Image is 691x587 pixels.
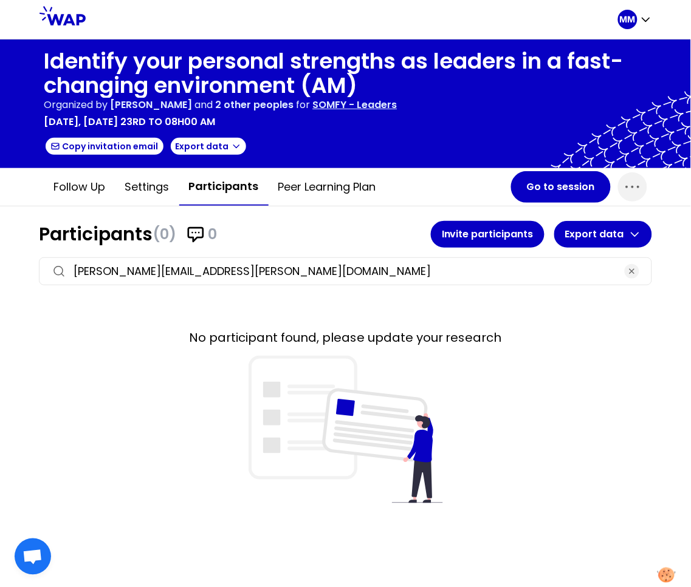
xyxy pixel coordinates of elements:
[297,98,311,112] p: for
[554,221,652,248] button: Export data
[153,225,176,244] span: (0)
[313,98,397,112] p: SOMFY - Leaders
[208,225,217,244] span: 0
[44,169,115,205] button: Follow up
[44,49,647,98] h1: Identify your personal strengths as leaders in a fast-changing environment (AM)
[179,168,269,206] button: Participants
[15,538,51,575] div: Ouvrir le chat
[44,115,216,129] p: [DATE], [DATE] 23rd to 08h00 am
[431,221,545,248] button: Invite participants
[44,98,108,112] p: Organized by
[511,171,611,203] button: Go to session
[111,98,294,112] p: and
[115,169,179,205] button: Settings
[620,13,636,25] p: MM
[618,10,652,29] button: MM
[111,98,193,112] span: [PERSON_NAME]
[44,137,165,156] button: Copy invitation email
[39,223,431,245] h1: Participants
[170,137,247,156] button: Export data
[216,98,294,112] span: 2 other peoples
[269,169,386,205] button: Peer learning plan
[74,263,617,280] input: Search
[39,329,652,346] h2: No participant found, please update your research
